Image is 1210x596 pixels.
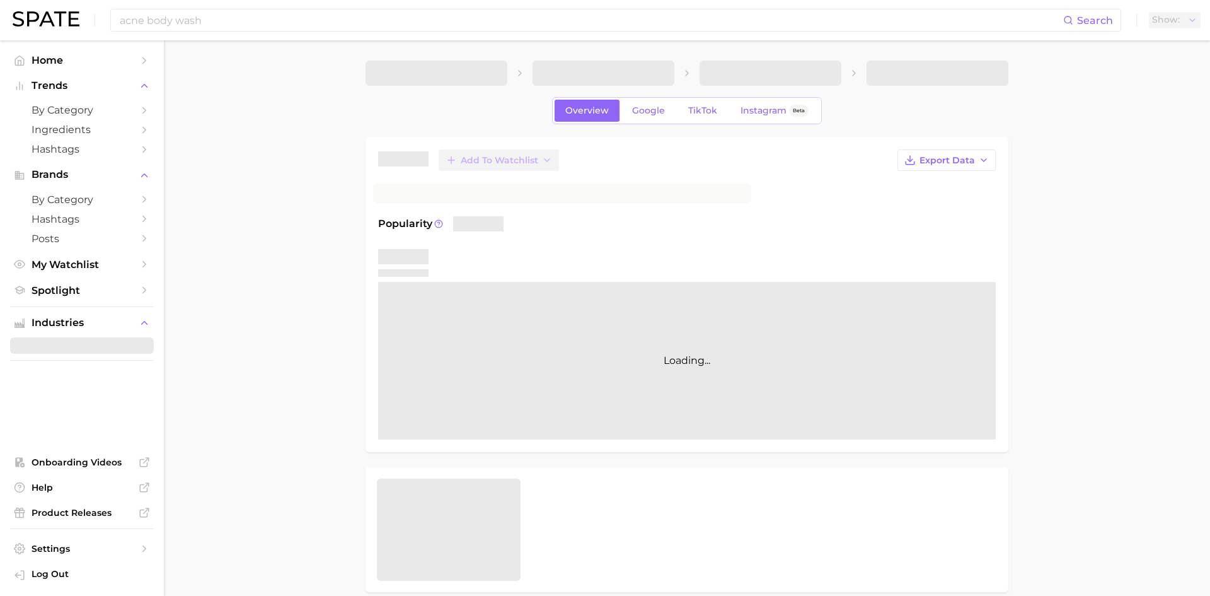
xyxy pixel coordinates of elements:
[1152,16,1180,23] span: Show
[32,143,132,155] span: Hashtags
[688,105,717,116] span: TikTok
[378,216,432,231] span: Popularity
[10,453,154,472] a: Onboarding Videos
[10,564,154,586] a: Log out. Currently logged in with e-mail michelle.ng@mavbeautybrands.com.
[919,155,975,166] span: Export Data
[565,105,609,116] span: Overview
[32,54,132,66] span: Home
[10,100,154,120] a: by Category
[32,194,132,206] span: by Category
[378,282,996,440] div: Loading...
[32,317,132,329] span: Industries
[897,149,996,171] button: Export Data
[32,482,132,493] span: Help
[32,213,132,225] span: Hashtags
[10,50,154,70] a: Home
[10,503,154,522] a: Product Releases
[10,139,154,159] a: Hashtags
[32,124,132,136] span: Ingredients
[10,539,154,558] a: Settings
[740,105,786,116] span: Instagram
[10,209,154,229] a: Hashtags
[32,169,132,180] span: Brands
[1149,12,1201,28] button: Show
[13,11,79,26] img: SPATE
[10,313,154,332] button: Industries
[32,568,144,580] span: Log Out
[10,255,154,274] a: My Watchlist
[1077,15,1113,26] span: Search
[10,281,154,300] a: Spotlight
[118,9,1063,31] input: Search here for a brand, industry, or ingredient
[555,100,619,122] a: Overview
[32,80,132,91] span: Trends
[32,233,132,245] span: Posts
[439,149,559,171] button: Add to Watchlist
[10,478,154,497] a: Help
[793,105,805,116] span: Beta
[10,165,154,184] button: Brands
[461,155,538,166] span: Add to Watchlist
[32,507,132,518] span: Product Releases
[730,100,819,122] a: InstagramBeta
[621,100,676,122] a: Google
[632,105,665,116] span: Google
[10,76,154,95] button: Trends
[10,229,154,248] a: Posts
[32,543,132,554] span: Settings
[32,104,132,116] span: by Category
[32,457,132,468] span: Onboarding Videos
[10,120,154,139] a: Ingredients
[677,100,728,122] a: TikTok
[32,284,132,296] span: Spotlight
[32,259,132,271] span: My Watchlist
[10,190,154,209] a: by Category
